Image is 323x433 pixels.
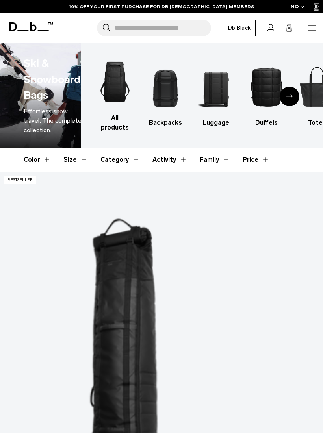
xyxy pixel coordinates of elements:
[243,148,269,171] button: Toggle Price
[97,113,133,132] h3: All products
[198,118,234,128] h3: Luggage
[280,87,299,106] div: Next slide
[4,176,36,184] p: Bestseller
[147,118,184,128] h3: Backpacks
[147,59,184,128] li: 2 / 10
[223,20,256,36] a: Db Black
[248,59,285,128] a: Db Duffels
[198,59,234,128] a: Db Luggage
[248,59,285,128] li: 4 / 10
[152,148,187,171] button: Toggle Filter
[24,148,51,171] button: Toggle Filter
[100,148,140,171] button: Toggle Filter
[24,56,81,104] h1: Ski & Snowboard Bags
[198,59,234,128] li: 3 / 10
[147,59,184,114] img: Db
[69,3,254,10] a: 10% OFF YOUR FIRST PURCHASE FOR DB [DEMOGRAPHIC_DATA] MEMBERS
[248,59,285,114] img: Db
[63,148,88,171] button: Toggle Filter
[97,54,133,109] img: Db
[200,148,230,171] button: Toggle Filter
[198,59,234,114] img: Db
[24,107,82,134] span: Effortless snow travel: The complete collection.
[97,54,133,132] li: 1 / 10
[97,54,133,132] a: Db All products
[147,59,184,128] a: Db Backpacks
[248,118,285,128] h3: Duffels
